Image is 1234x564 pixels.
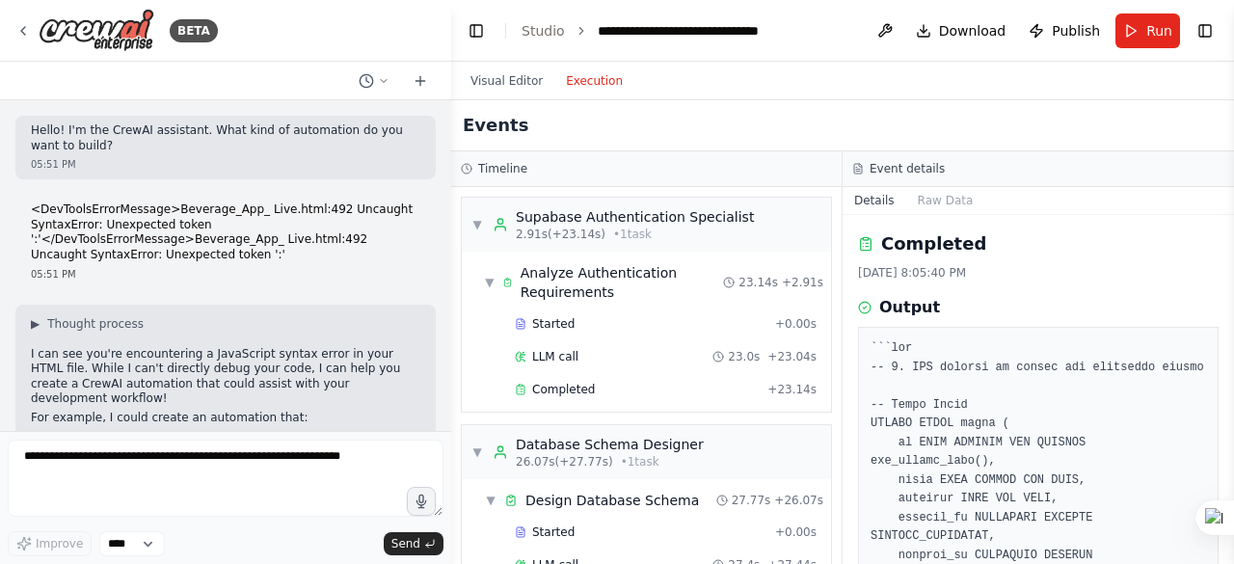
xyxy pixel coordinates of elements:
[31,202,420,262] p: <DevToolsErrorMessage> Beverage_App_ Live.html:492 Uncaught SyntaxError: Unexpected token ':' </D...
[879,296,940,319] h3: Output
[532,382,595,397] span: Completed
[782,275,823,290] span: + 2.91s
[767,349,817,364] span: + 23.04s
[767,382,817,397] span: + 23.14s
[522,23,565,39] a: Studio
[516,207,754,227] div: Supabase Authentication Specialist
[738,275,778,290] span: 23.14s
[521,263,724,302] div: Analyze Authentication Requirements
[31,123,420,153] p: Hello! I'm the CrewAI assistant. What kind of automation do you want to build?
[906,187,985,214] button: Raw Data
[532,524,575,540] span: Started
[843,187,906,214] button: Details
[516,227,605,242] span: 2.91s (+23.14s)
[351,69,397,93] button: Switch to previous chat
[908,13,1014,48] button: Download
[858,265,1219,281] div: [DATE] 8:05:40 PM
[621,454,659,470] span: • 1 task
[485,493,496,508] span: ▼
[47,316,144,332] span: Thought process
[1192,17,1219,44] button: Show right sidebar
[522,21,759,40] nav: breadcrumb
[39,9,154,52] img: Logo
[8,531,92,556] button: Improve
[732,493,771,508] span: 27.77s
[478,161,527,176] h3: Timeline
[459,69,554,93] button: Visual Editor
[31,267,420,282] div: 05:51 PM
[384,532,443,555] button: Send
[391,536,420,551] span: Send
[36,536,83,551] span: Improve
[31,430,179,443] strong: Code Review Assistant
[170,19,218,42] div: BETA
[1146,21,1172,40] span: Run
[485,275,495,290] span: ▼
[728,349,760,364] span: 23.0s
[471,217,483,232] span: ▼
[1052,21,1100,40] span: Publish
[31,316,144,332] button: ▶Thought process
[532,349,578,364] span: LLM call
[516,454,613,470] span: 26.07s (+27.77s)
[554,69,634,93] button: Execution
[870,161,945,176] h3: Event details
[774,493,823,508] span: + 26.07s
[405,69,436,93] button: Start a new chat
[407,487,436,516] button: Click to speak your automation idea
[463,112,528,139] h2: Events
[939,21,1006,40] span: Download
[516,435,704,454] div: Database Schema Designer
[775,524,817,540] span: + 0.00s
[463,17,490,44] button: Hide left sidebar
[525,491,699,510] div: Design Database Schema
[471,444,483,460] span: ▼
[532,316,575,332] span: Started
[1115,13,1180,48] button: Run
[31,157,420,172] div: 05:51 PM
[31,430,420,460] li: : Analyzes code files and identifies potential syntax errors or improvements
[31,347,420,407] p: I can see you're encountering a JavaScript syntax error in your HTML file. While I can't directly...
[1021,13,1108,48] button: Publish
[775,316,817,332] span: + 0.00s
[613,227,652,242] span: • 1 task
[881,230,986,257] h2: Completed
[31,316,40,332] span: ▶
[31,411,420,426] p: For example, I could create an automation that:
